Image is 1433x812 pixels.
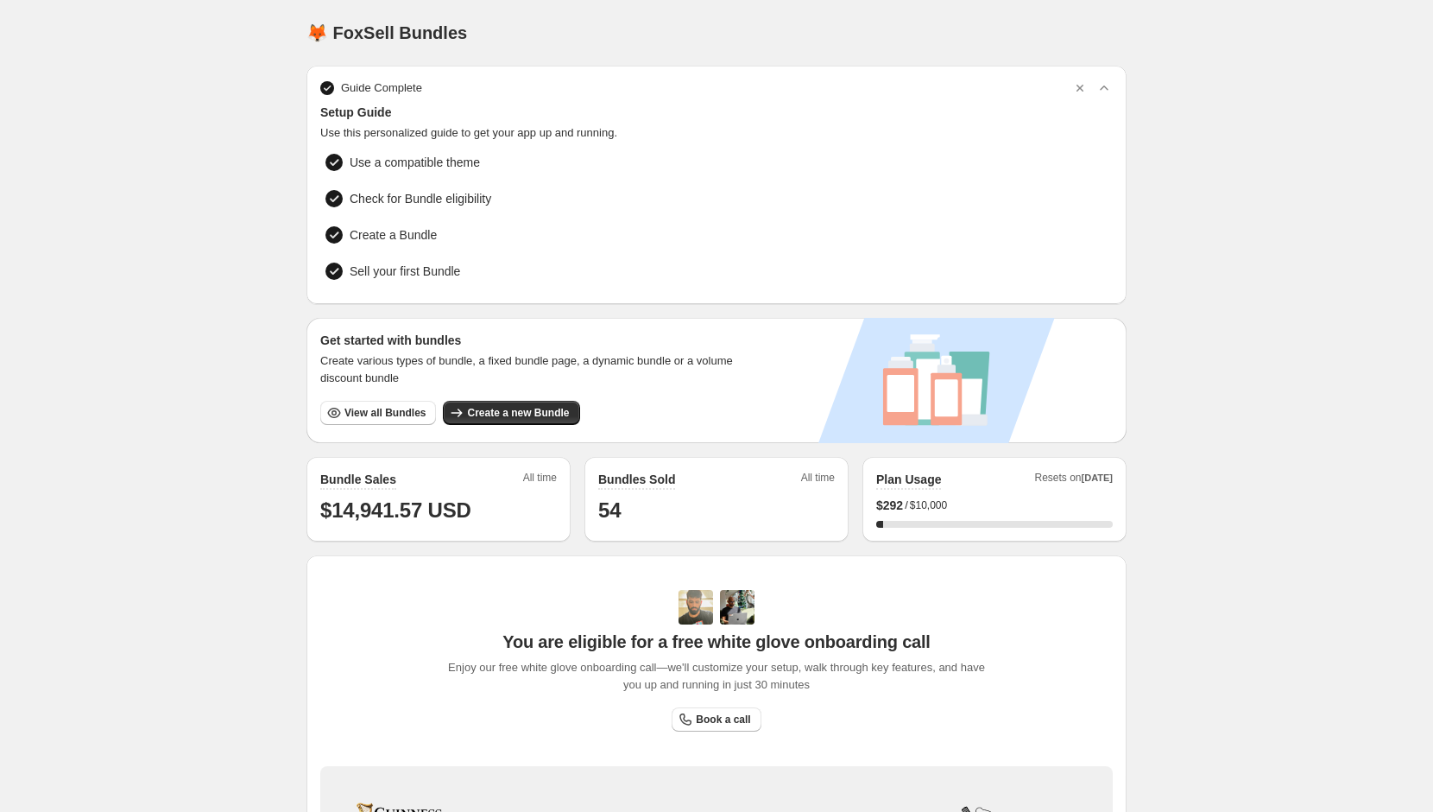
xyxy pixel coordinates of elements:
span: Book a call [696,713,750,726]
button: Create a new Bundle [443,401,579,425]
span: Create a new Bundle [467,406,569,420]
span: Check for Bundle eligibility [350,190,491,207]
h2: Bundle Sales [320,471,396,488]
button: View all Bundles [320,401,436,425]
img: Adi [679,590,713,625]
span: $ 292 [876,497,903,514]
a: Book a call [672,707,761,732]
div: / [876,497,1113,514]
span: All time [523,471,557,490]
span: Use this personalized guide to get your app up and running. [320,124,1113,142]
span: Use a compatible theme [350,154,480,171]
h1: 54 [598,497,835,524]
span: All time [801,471,835,490]
h1: $14,941.57 USD [320,497,557,524]
span: View all Bundles [344,406,426,420]
span: [DATE] [1082,473,1113,483]
span: Setup Guide [320,104,1113,121]
h1: 🦊 FoxSell Bundles [306,22,467,43]
span: Create various types of bundle, a fixed bundle page, a dynamic bundle or a volume discount bundle [320,352,749,387]
span: Create a Bundle [350,226,437,244]
h2: Bundles Sold [598,471,675,488]
span: Sell your first Bundle [350,263,460,280]
span: You are eligible for a free white glove onboarding call [502,631,930,652]
h2: Plan Usage [876,471,941,488]
span: Guide Complete [341,79,422,97]
span: Resets on [1035,471,1114,490]
span: Enjoy our free white glove onboarding call—we'll customize your setup, walk through key features,... [439,659,994,694]
span: $10,000 [910,498,947,512]
img: Prakhar [720,590,754,625]
h3: Get started with bundles [320,332,749,349]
